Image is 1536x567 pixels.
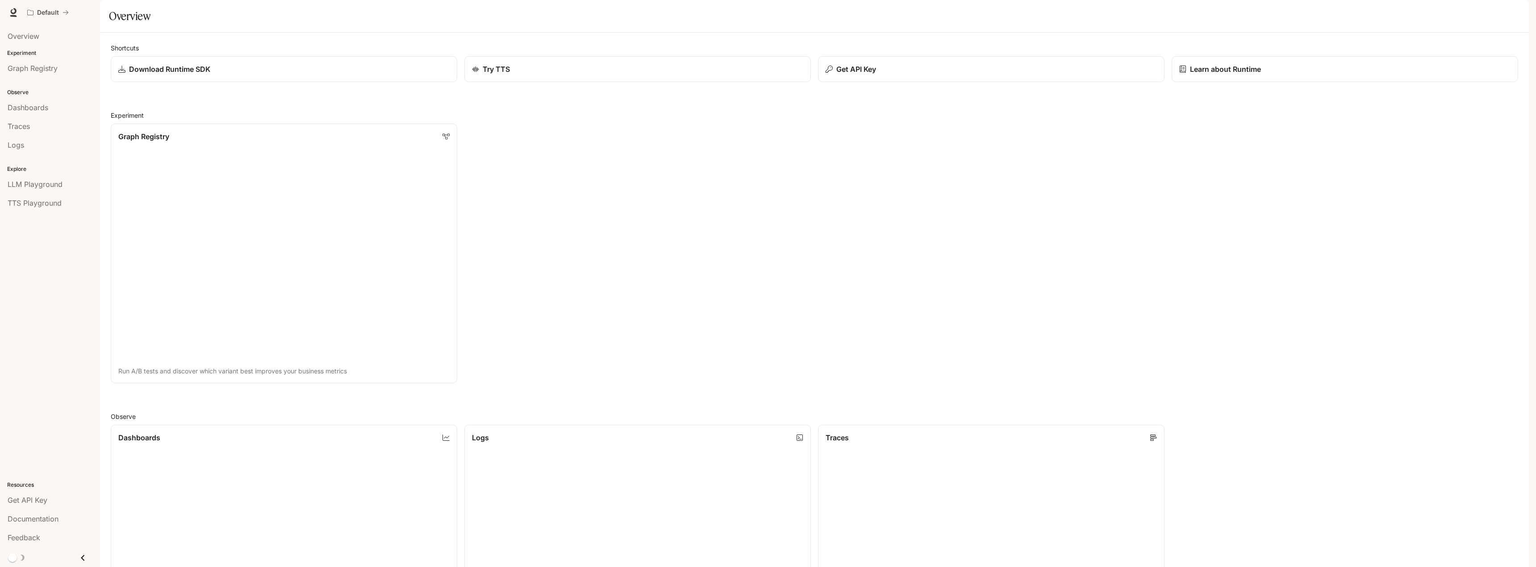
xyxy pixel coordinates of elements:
[483,64,510,74] p: Try TTS
[1190,64,1261,74] p: Learn about Runtime
[472,432,489,443] p: Logs
[118,367,450,376] p: Run A/B tests and discover which variant best improves your business metrics
[23,4,73,21] button: All workspaces
[836,64,876,74] p: Get API Key
[111,56,457,82] a: Download Runtime SDK
[37,9,59,17] p: Default
[818,56,1165,82] button: Get API Key
[111,43,1518,53] h2: Shortcuts
[111,124,457,383] a: Graph RegistryRun A/B tests and discover which variant best improves your business metrics
[118,432,160,443] p: Dashboards
[111,111,1518,120] h2: Experiment
[109,7,150,25] h1: Overview
[111,412,1518,421] h2: Observe
[129,64,210,74] p: Download Runtime SDK
[464,56,811,82] a: Try TTS
[826,432,849,443] p: Traces
[1172,56,1518,82] a: Learn about Runtime
[118,131,169,142] p: Graph Registry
